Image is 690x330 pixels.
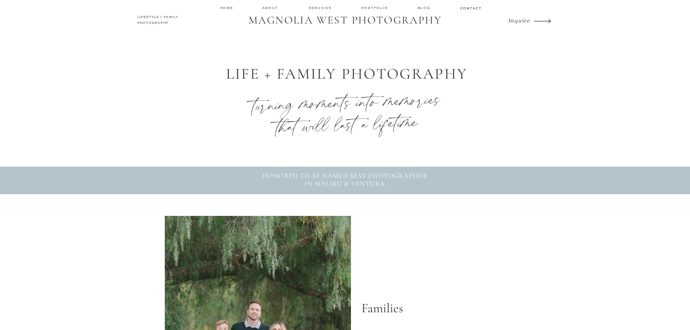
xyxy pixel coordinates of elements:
[242,89,452,129] h1: turning moments into memories that will last a lifetime
[460,6,481,10] a: contact
[244,14,447,28] h1: MAGNOLIA WEST PHOTOGRAPHY
[262,5,280,11] a: about
[508,15,532,25] a: Inquire
[189,65,505,83] h1: LIFE + FAMILY PHOTOGRAPHY
[508,17,530,24] i: Inquire
[187,172,503,189] h1: HONORED TO BE NAMED BEST PHOTOGRAPHER IN MALIBU & VENTURA
[418,5,432,11] a: Blog
[137,14,201,28] h2: LIFESTYLE + FAMILY PHOTOGRAPHY
[220,5,234,10] a: home
[361,299,517,313] h2: Families
[309,5,333,10] a: services
[361,5,390,11] a: Portfolio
